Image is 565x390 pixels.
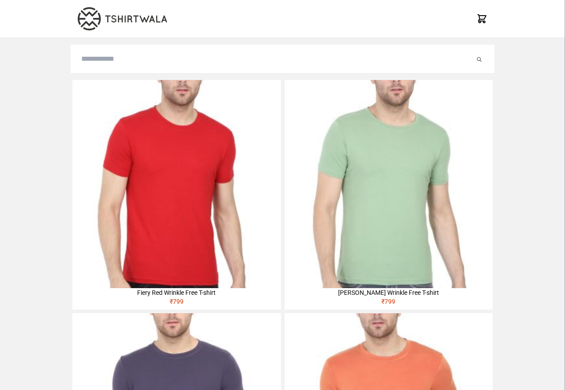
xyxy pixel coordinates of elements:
[285,288,493,297] div: [PERSON_NAME] Wrinkle Free T-shirt
[72,288,280,297] div: Fiery Red Wrinkle Free T-shirt
[285,80,493,310] a: [PERSON_NAME] Wrinkle Free T-shirt₹799
[72,80,280,310] a: Fiery Red Wrinkle Free T-shirt₹799
[285,80,493,288] img: 4M6A2211-320x320.jpg
[78,7,167,30] img: TW-LOGO-400-104.png
[72,297,280,310] div: ₹ 799
[475,54,484,64] button: Submit your search query.
[72,80,280,288] img: 4M6A2225-320x320.jpg
[285,297,493,310] div: ₹ 799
